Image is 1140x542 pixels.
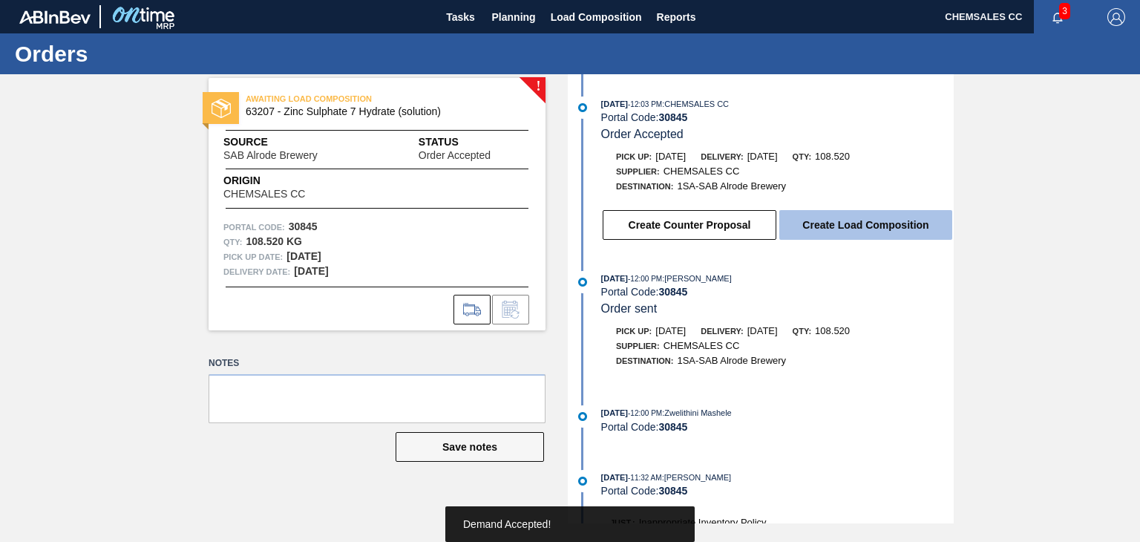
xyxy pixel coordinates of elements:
[677,180,786,192] span: 1SA-SAB Alrode Brewery
[223,134,362,150] span: Source
[209,353,546,374] label: Notes
[793,152,811,161] span: Qty:
[662,408,732,417] span: : Zwelithini Mashele
[419,134,531,150] span: Status
[628,275,662,283] span: - 12:00 PM
[463,518,551,530] span: Demand Accepted!
[701,152,743,161] span: Delivery:
[662,473,732,482] span: : [PERSON_NAME]
[445,8,477,26] span: Tasks
[601,408,628,417] span: [DATE]
[289,221,318,232] strong: 30845
[223,150,318,161] span: SAB Alrode Brewery
[815,151,850,162] span: 108.520
[657,8,696,26] span: Reports
[658,286,687,298] strong: 30845
[655,325,686,336] span: [DATE]
[662,274,732,283] span: : [PERSON_NAME]
[747,151,778,162] span: [DATE]
[601,99,628,108] span: [DATE]
[223,249,283,264] span: Pick up Date:
[628,100,662,108] span: - 12:03 PM
[396,432,544,462] button: Save notes
[19,10,91,24] img: TNhmsLtSVTkK8tSr43FrP2fwEKptu5GPRR3wAAAABJRU5ErkJggg==
[655,151,686,162] span: [DATE]
[492,8,536,26] span: Planning
[677,355,786,366] span: 1SA-SAB Alrode Brewery
[601,421,954,433] div: Portal Code:
[286,250,321,262] strong: [DATE]
[15,45,278,62] h1: Orders
[616,356,673,365] span: Destination:
[603,210,776,240] button: Create Counter Proposal
[616,152,652,161] span: Pick up:
[246,106,515,117] span: 63207 - Zinc Sulphate 7 Hydrate (solution)
[658,485,687,497] strong: 30845
[578,278,587,287] img: atual
[601,473,628,482] span: [DATE]
[578,477,587,486] img: atual
[747,325,778,336] span: [DATE]
[453,295,491,324] div: Go to Load Composition
[628,474,662,482] span: - 11:32 AM
[294,265,328,277] strong: [DATE]
[664,166,740,177] span: CHEMSALES CC
[601,485,954,497] div: Portal Code:
[662,99,729,108] span: : CHEMSALES CC
[492,295,529,324] div: Inform order change
[1034,7,1081,27] button: Notifications
[223,264,290,279] span: Delivery Date:
[664,340,740,351] span: CHEMSALES CC
[639,517,767,528] span: Inappropriate Inventory Policy
[578,103,587,112] img: atual
[616,167,660,176] span: Supplier:
[223,173,342,189] span: Origin
[658,111,687,123] strong: 30845
[616,182,673,191] span: Destination:
[223,189,305,200] span: CHEMSALES CC
[616,342,660,350] span: Supplier:
[601,286,954,298] div: Portal Code:
[419,150,491,161] span: Order Accepted
[246,91,453,106] span: AWAITING LOAD COMPOSITION
[815,325,850,336] span: 108.520
[246,235,302,247] strong: 108.520 KG
[601,302,658,315] span: Order sent
[793,327,811,336] span: Qty:
[701,327,743,336] span: Delivery:
[616,327,652,336] span: Pick up:
[1059,3,1070,19] span: 3
[628,409,662,417] span: - 12:00 PM
[1107,8,1125,26] img: Logout
[779,210,952,240] button: Create Load Composition
[212,99,231,118] img: status
[601,274,628,283] span: [DATE]
[601,111,954,123] div: Portal Code:
[223,220,285,235] span: Portal Code:
[601,128,684,140] span: Order Accepted
[578,412,587,421] img: atual
[658,421,687,433] strong: 30845
[551,8,642,26] span: Load Composition
[223,235,242,249] span: Qty :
